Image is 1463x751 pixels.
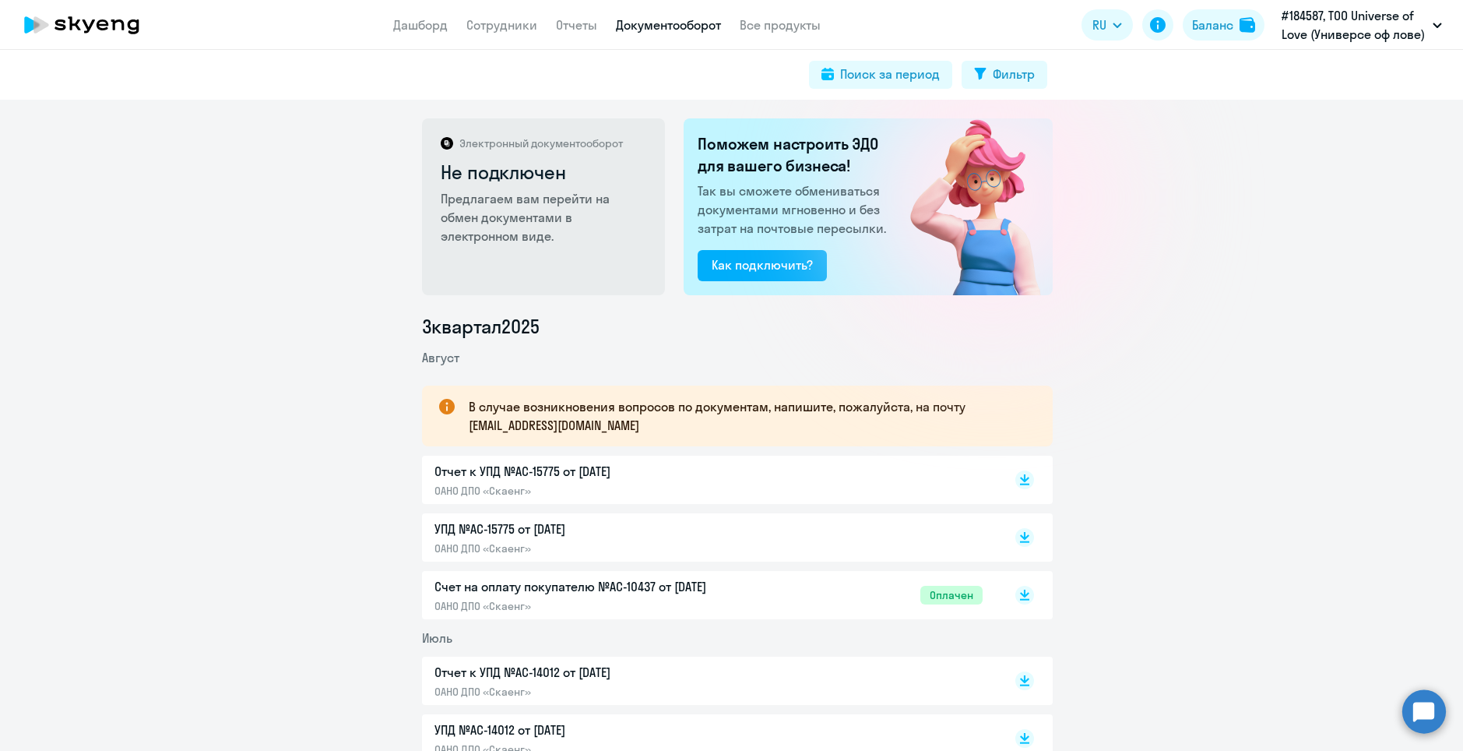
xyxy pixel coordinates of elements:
a: Отчет к УПД №AC-15775 от [DATE]ОАНО ДПО «Скаенг» [434,462,983,498]
img: not_connected [877,118,1053,295]
h2: Не подключен [441,160,649,185]
span: RU [1092,16,1106,34]
button: RU [1081,9,1133,41]
button: Балансbalance [1183,9,1264,41]
button: Как подключить? [698,250,827,281]
button: Поиск за период [809,61,952,89]
p: ОАНО ДПО «Скаенг» [434,685,761,699]
p: ОАНО ДПО «Скаенг» [434,599,761,613]
button: #184587, ТОО Universe of Love (Универсе оф лове) [1274,6,1450,44]
div: Фильтр [993,65,1035,83]
a: Счет на оплату покупателю №AC-10437 от [DATE]ОАНО ДПО «Скаенг»Оплачен [434,577,983,613]
span: Оплачен [920,586,983,605]
div: Поиск за период [840,65,940,83]
p: Счет на оплату покупателю №AC-10437 от [DATE] [434,577,761,596]
img: balance [1240,17,1255,33]
a: Отчет к УПД №AC-14012 от [DATE]ОАНО ДПО «Скаенг» [434,663,983,699]
p: ОАНО ДПО «Скаенг» [434,484,761,498]
p: Отчет к УПД №AC-15775 от [DATE] [434,462,761,481]
button: Фильтр [962,61,1047,89]
span: Июль [422,630,452,646]
div: Баланс [1192,16,1233,34]
a: Сотрудники [466,17,537,33]
a: УПД №AC-15775 от [DATE]ОАНО ДПО «Скаенг» [434,520,983,555]
p: ОАНО ДПО «Скаенг» [434,541,761,555]
p: В случае возникновения вопросов по документам, напишите, пожалуйста, на почту [EMAIL_ADDRESS][DOM... [469,397,1025,435]
a: Все продукты [740,17,821,33]
p: #184587, ТОО Universe of Love (Универсе оф лове) [1282,6,1426,44]
a: Документооборот [616,17,721,33]
p: УПД №AC-15775 от [DATE] [434,520,761,538]
li: 3 квартал 2025 [422,314,1053,339]
p: УПД №AC-14012 от [DATE] [434,721,761,739]
p: Отчет к УПД №AC-14012 от [DATE] [434,663,761,682]
a: Отчеты [556,17,597,33]
p: Так вы сможете обмениваться документами мгновенно и без затрат на почтовые пересылки. [698,182,891,238]
p: Электронный документооборот [459,136,623,150]
span: Август [422,350,459,365]
h2: Поможем настроить ЭДО для вашего бизнеса! [698,133,891,177]
a: Дашборд [393,17,448,33]
div: Как подключить? [712,256,813,274]
p: Предлагаем вам перейти на обмен документами в электронном виде. [441,189,649,245]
